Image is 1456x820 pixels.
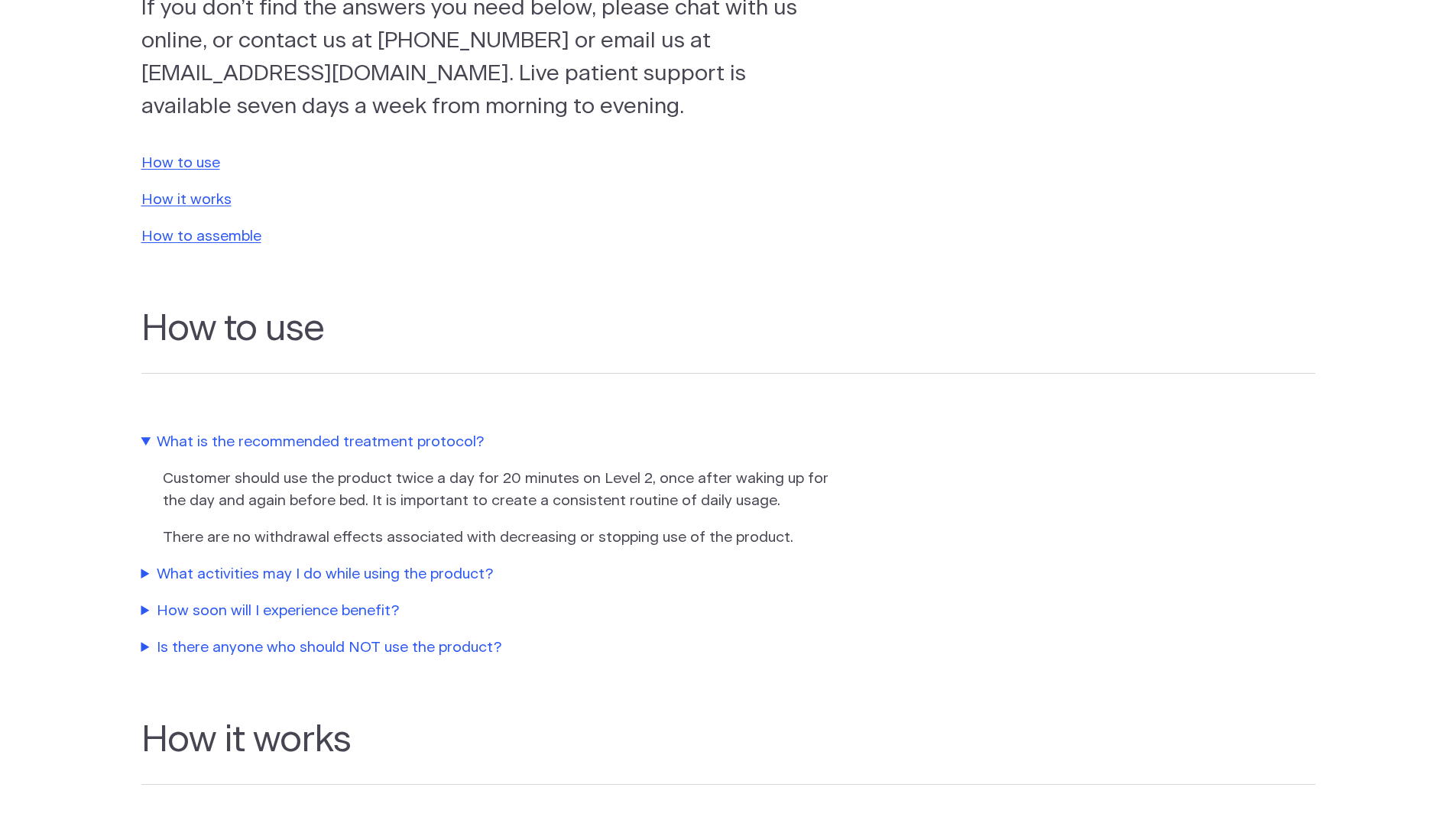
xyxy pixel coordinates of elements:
h2: How it works [141,719,1315,785]
summary: What activities may I do while using the product? [141,564,837,586]
a: How to use [141,156,220,170]
p: Customer should use the product twice a day for 20 minutes on Level 2, once after waking up for t... [163,468,838,513]
h2: How to use [141,308,1315,374]
p: There are no withdrawal effects associated with decreasing or stopping use of the product. [163,527,838,549]
a: How it works [141,193,232,207]
summary: Is there anyone who should NOT use the product? [141,637,837,660]
a: How to assemble [141,229,261,244]
summary: What is the recommended treatment protocol? [141,432,837,454]
summary: How soon will I experience benefit? [141,601,837,623]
